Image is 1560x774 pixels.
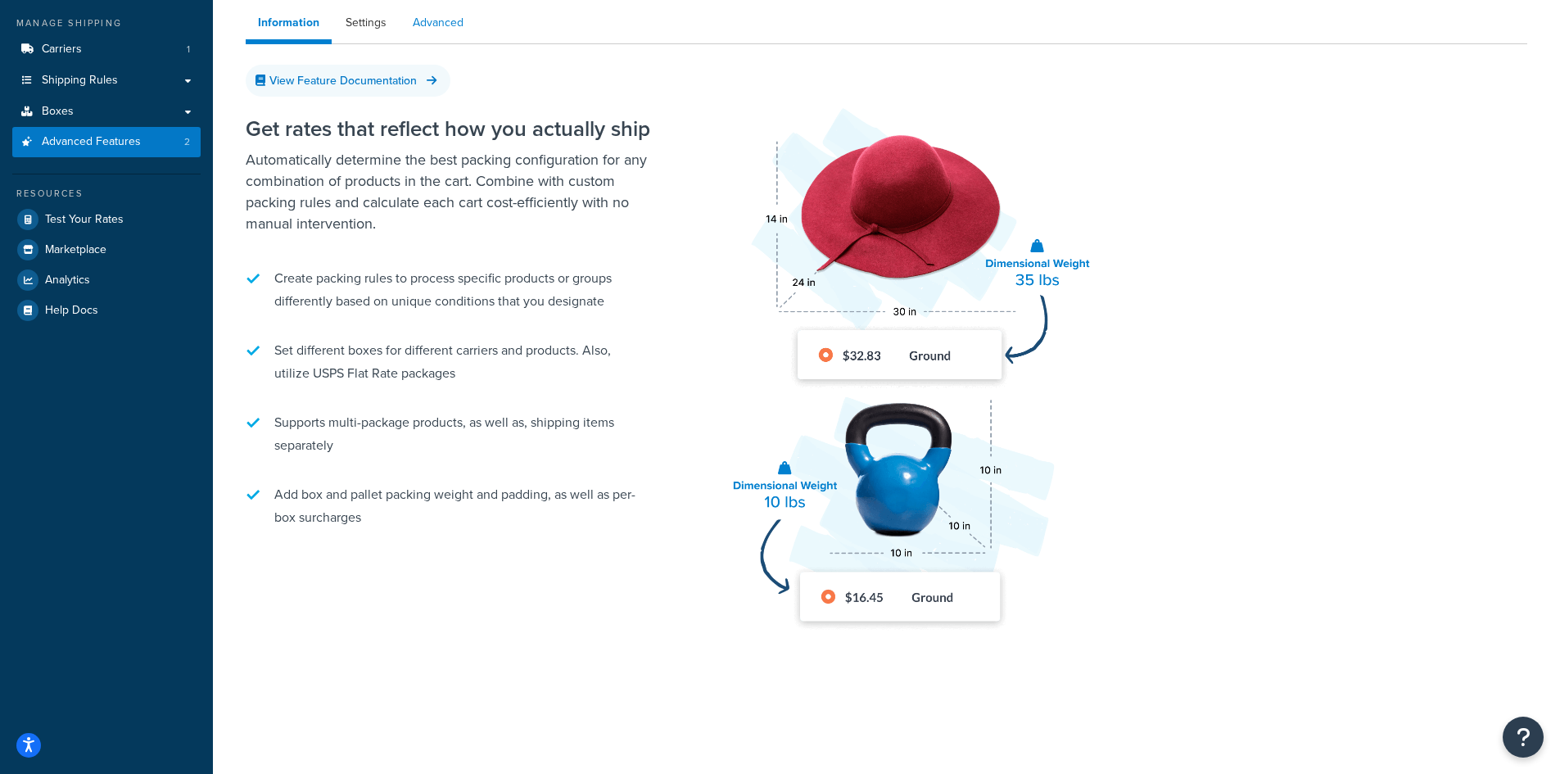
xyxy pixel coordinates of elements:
[12,187,201,201] div: Resources
[333,7,399,39] a: Settings
[246,117,655,141] h2: Get rates that reflect how you actually ship
[42,105,74,119] span: Boxes
[246,149,655,234] p: Automatically determine the best packing configuration for any combination of products in the car...
[12,296,201,325] a: Help Docs
[12,34,201,65] li: Carriers
[12,127,201,157] a: Advanced Features2
[12,235,201,265] a: Marketplace
[12,127,201,157] li: Advanced Features
[12,66,201,96] a: Shipping Rules
[12,16,201,30] div: Manage Shipping
[45,213,124,227] span: Test Your Rates
[12,97,201,127] a: Boxes
[184,135,190,149] span: 2
[246,7,332,44] a: Information
[45,243,106,257] span: Marketplace
[400,7,476,39] a: Advanced
[12,265,201,295] a: Analytics
[187,43,190,57] span: 1
[12,205,201,234] a: Test Your Rates
[246,403,655,465] li: Supports multi-package products, as well as, shipping items separately
[42,43,82,57] span: Carriers
[1503,717,1544,758] button: Open Resource Center
[42,74,118,88] span: Shipping Rules
[45,274,90,287] span: Analytics
[246,331,655,393] li: Set different boxes for different carriers and products. Also, utilize USPS Flat Rate packages
[12,34,201,65] a: Carriers1
[246,475,655,537] li: Add box and pallet packing weight and padding, as well as per-box surcharges
[704,68,1097,658] img: Dimensional Shipping
[246,259,655,321] li: Create packing rules to process specific products or groups differently based on unique condition...
[45,304,98,318] span: Help Docs
[42,135,141,149] span: Advanced Features
[246,65,450,97] a: View Feature Documentation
